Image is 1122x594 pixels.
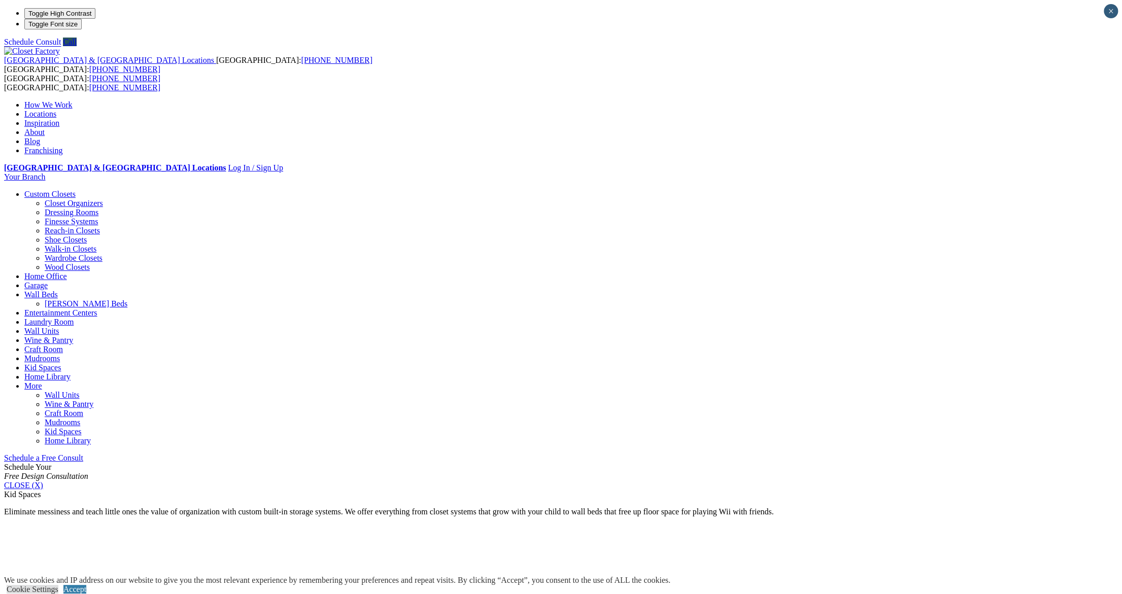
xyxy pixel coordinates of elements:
[24,336,73,344] a: Wine & Pantry
[89,65,160,74] a: [PHONE_NUMBER]
[45,391,79,399] a: Wall Units
[24,100,73,109] a: How We Work
[89,74,160,83] a: [PHONE_NUMBER]
[45,400,93,408] a: Wine & Pantry
[4,74,160,92] span: [GEOGRAPHIC_DATA]: [GEOGRAPHIC_DATA]:
[45,235,87,244] a: Shoe Closets
[45,226,100,235] a: Reach-in Closets
[4,481,43,490] a: CLOSE (X)
[4,507,1118,516] p: Eliminate messiness and teach little ones the value of organization with custom built-in storage ...
[4,576,670,585] div: We use cookies and IP address on our website to give you the most relevant experience by remember...
[4,172,45,181] a: Your Branch
[24,354,60,363] a: Mudrooms
[63,38,77,46] a: Call
[45,436,91,445] a: Home Library
[4,56,372,74] span: [GEOGRAPHIC_DATA]: [GEOGRAPHIC_DATA]:
[45,244,96,253] a: Walk-in Closets
[4,453,83,462] a: Schedule a Free Consult (opens a dropdown menu)
[89,83,160,92] a: [PHONE_NUMBER]
[45,418,80,427] a: Mudrooms
[228,163,283,172] a: Log In / Sign Up
[24,381,42,390] a: More menu text will display only on big screen
[28,10,91,17] span: Toggle High Contrast
[4,463,88,480] span: Schedule Your
[45,199,103,207] a: Closet Organizers
[45,208,98,217] a: Dressing Rooms
[63,585,86,593] a: Accept
[45,409,83,417] a: Craft Room
[24,128,45,136] a: About
[24,19,82,29] button: Toggle Font size
[28,20,78,28] span: Toggle Font size
[7,585,58,593] a: Cookie Settings
[45,217,98,226] a: Finesse Systems
[24,372,71,381] a: Home Library
[45,299,127,308] a: [PERSON_NAME] Beds
[4,490,41,499] span: Kid Spaces
[24,190,76,198] a: Custom Closets
[24,281,48,290] a: Garage
[45,254,103,262] a: Wardrobe Closets
[4,163,226,172] a: [GEOGRAPHIC_DATA] & [GEOGRAPHIC_DATA] Locations
[4,472,88,480] em: Free Design Consultation
[24,290,58,299] a: Wall Beds
[4,38,61,46] a: Schedule Consult
[24,308,97,317] a: Entertainment Centers
[4,47,60,56] img: Closet Factory
[24,363,61,372] a: Kid Spaces
[45,427,81,436] a: Kid Spaces
[24,272,67,281] a: Home Office
[301,56,372,64] a: [PHONE_NUMBER]
[24,8,95,19] button: Toggle High Contrast
[24,119,59,127] a: Inspiration
[24,146,63,155] a: Franchising
[24,318,74,326] a: Laundry Room
[4,56,216,64] a: [GEOGRAPHIC_DATA] & [GEOGRAPHIC_DATA] Locations
[45,263,90,271] a: Wood Closets
[4,56,214,64] span: [GEOGRAPHIC_DATA] & [GEOGRAPHIC_DATA] Locations
[1104,4,1118,18] button: Close
[24,327,59,335] a: Wall Units
[24,345,63,354] a: Craft Room
[24,110,56,118] a: Locations
[24,137,40,146] a: Blog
